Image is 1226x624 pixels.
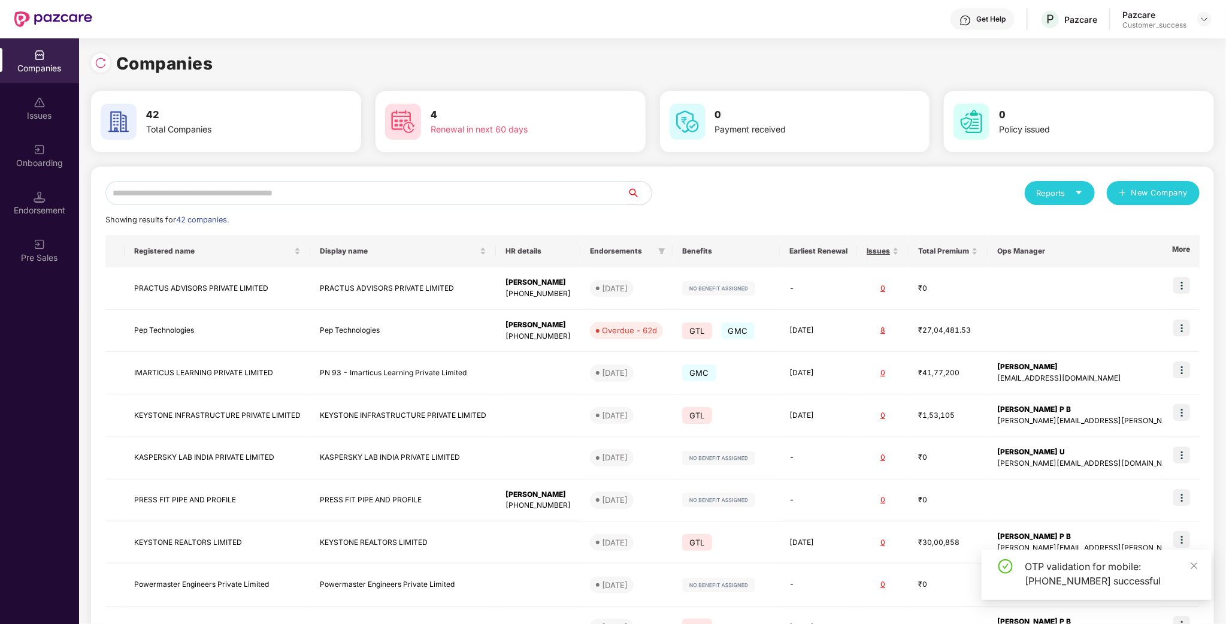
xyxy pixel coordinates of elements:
img: svg+xml;base64,PHN2ZyB4bWxucz0iaHR0cDovL3d3dy53My5vcmcvMjAwMC9zdmciIHdpZHRoPSI2MCIgaGVpZ2h0PSI2MC... [385,104,421,140]
img: svg+xml;base64,PHN2ZyB3aWR0aD0iMTQuNSIgaGVpZ2h0PSIxNC41IiB2aWV3Qm94PSIwIDAgMTYgMTYiIGZpbGw9Im5vbm... [34,191,46,203]
img: svg+xml;base64,PHN2ZyBpZD0iQ29tcGFuaWVzIiB4bWxucz0iaHR0cDovL3d3dy53My5vcmcvMjAwMC9zdmciIHdpZHRoPS... [34,49,46,61]
img: svg+xml;base64,PHN2ZyB4bWxucz0iaHR0cDovL3d3dy53My5vcmcvMjAwMC9zdmciIHdpZHRoPSIxMjIiIGhlaWdodD0iMj... [682,281,755,296]
div: ₹1,53,105 [918,410,978,421]
img: icon [1173,531,1190,548]
td: PRESS FIT PIPE AND PROFILE [310,480,496,522]
div: [PERSON_NAME] [505,489,571,501]
td: PRACTUS ADVISORS PRIVATE LIMITED [310,267,496,310]
td: KEYSTONE INFRASTRUCTURE PRIVATE LIMITED [310,394,496,437]
img: icon [1173,319,1190,336]
td: IMARTICUS LEARNING PRIVATE LIMITED [125,352,310,394]
div: ₹0 [918,579,978,590]
span: plus [1119,189,1127,198]
div: 0 [867,452,899,463]
div: Customer_success [1122,20,1186,30]
img: svg+xml;base64,PHN2ZyB4bWxucz0iaHR0cDovL3d3dy53My5vcmcvMjAwMC9zdmciIHdpZHRoPSIxMjIiIGhlaWdodD0iMj... [682,451,755,465]
div: 0 [867,410,899,421]
td: - [780,437,857,480]
span: Showing results for [105,215,229,224]
div: ₹0 [918,452,978,463]
span: GMC [682,364,716,381]
div: [DATE] [602,536,628,548]
div: Policy issued [999,123,1163,136]
td: Pep Technologies [125,310,310,352]
div: Get Help [976,14,1006,24]
img: svg+xml;base64,PHN2ZyB4bWxucz0iaHR0cDovL3d3dy53My5vcmcvMjAwMC9zdmciIHdpZHRoPSIxMjIiIGhlaWdodD0iMj... [682,578,755,592]
td: [DATE] [780,521,857,564]
img: icon [1173,489,1190,506]
div: Renewal in next 60 days [431,123,595,136]
div: [PHONE_NUMBER] [505,500,571,511]
h3: 42 [146,107,310,123]
span: GMC [721,322,755,339]
img: svg+xml;base64,PHN2ZyB3aWR0aD0iMjAiIGhlaWdodD0iMjAiIHZpZXdCb3g9IjAgMCAyMCAyMCIgZmlsbD0ibm9uZSIgeG... [34,144,46,156]
img: svg+xml;base64,PHN2ZyBpZD0iRHJvcGRvd24tMzJ4MzIiIHhtbG5zPSJodHRwOi8vd3d3LnczLm9yZy8yMDAwL3N2ZyIgd2... [1200,14,1209,24]
th: HR details [496,235,580,267]
span: P [1046,12,1054,26]
div: OTP validation for mobile: [PHONE_NUMBER] successful [1025,559,1197,588]
span: 42 companies. [176,215,229,224]
img: svg+xml;base64,PHN2ZyBpZD0iSGVscC0zMngzMiIgeG1sbnM9Imh0dHA6Ly93d3cudzMub3JnLzIwMDAvc3ZnIiB3aWR0aD... [959,14,971,26]
img: icon [1173,447,1190,463]
div: [PERSON_NAME] [505,277,571,288]
span: Issues [867,246,890,256]
span: filter [656,244,668,258]
img: icon [1173,361,1190,378]
td: KEYSTONE REALTORS LIMITED [125,521,310,564]
div: [PHONE_NUMBER] [505,288,571,300]
div: Overdue - 62d [602,324,657,336]
div: ₹41,77,200 [918,367,978,379]
span: Total Premium [918,246,969,256]
div: [DATE] [602,409,628,421]
td: Pep Technologies [310,310,496,352]
span: Display name [320,246,477,256]
th: Display name [310,235,496,267]
span: search [627,188,652,198]
span: filter [658,248,665,255]
img: svg+xml;base64,PHN2ZyBpZD0iUmVsb2FkLTMyeDMyIiB4bWxucz0iaHR0cDovL3d3dy53My5vcmcvMjAwMC9zdmciIHdpZH... [95,57,107,69]
div: 8 [867,325,899,336]
h3: 0 [715,107,879,123]
th: More [1163,235,1200,267]
td: - [780,480,857,522]
div: Pazcare [1064,14,1097,25]
div: [DATE] [602,282,628,294]
th: Registered name [125,235,310,267]
span: close [1190,562,1198,570]
td: Powermaster Engineers Private Limited [125,564,310,607]
span: GTL [682,534,712,551]
div: Payment received [715,123,879,136]
img: svg+xml;base64,PHN2ZyB4bWxucz0iaHR0cDovL3d3dy53My5vcmcvMjAwMC9zdmciIHdpZHRoPSI2MCIgaGVpZ2h0PSI2MC... [670,104,706,140]
td: PN 93 - Imarticus Learning Private Limited [310,352,496,394]
img: svg+xml;base64,PHN2ZyB3aWR0aD0iMjAiIGhlaWdodD0iMjAiIHZpZXdCb3g9IjAgMCAyMCAyMCIgZmlsbD0ibm9uZSIgeG... [34,239,46,251]
span: Endorsements [590,246,653,256]
span: New Company [1131,187,1188,199]
td: KASPERSKY LAB INDIA PRIVATE LIMITED [310,437,496,480]
td: - [780,267,857,310]
h3: 0 [999,107,1163,123]
span: GTL [682,407,712,424]
th: Issues [857,235,909,267]
img: New Pazcare Logo [14,11,92,27]
td: [DATE] [780,394,857,437]
td: KEYSTONE INFRASTRUCTURE PRIVATE LIMITED [125,394,310,437]
span: Registered name [134,246,292,256]
div: [DATE] [602,367,628,379]
span: caret-down [1075,189,1083,197]
img: svg+xml;base64,PHN2ZyBpZD0iSXNzdWVzX2Rpc2FibGVkIiB4bWxucz0iaHR0cDovL3d3dy53My5vcmcvMjAwMC9zdmciIH... [34,97,46,108]
div: ₹30,00,858 [918,537,978,548]
img: svg+xml;base64,PHN2ZyB4bWxucz0iaHR0cDovL3d3dy53My5vcmcvMjAwMC9zdmciIHdpZHRoPSI2MCIgaGVpZ2h0PSI2MC... [953,104,989,140]
div: Total Companies [146,123,310,136]
td: PRESS FIT PIPE AND PROFILE [125,480,310,522]
div: 0 [867,537,899,548]
th: Total Premium [909,235,988,267]
td: KASPERSKY LAB INDIA PRIVATE LIMITED [125,437,310,480]
th: Earliest Renewal [780,235,857,267]
td: - [780,564,857,607]
div: [DATE] [602,579,628,591]
div: [PERSON_NAME] [505,319,571,331]
div: Pazcare [1122,9,1186,20]
button: search [627,181,652,205]
button: plusNew Company [1107,181,1200,205]
td: [DATE] [780,352,857,394]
